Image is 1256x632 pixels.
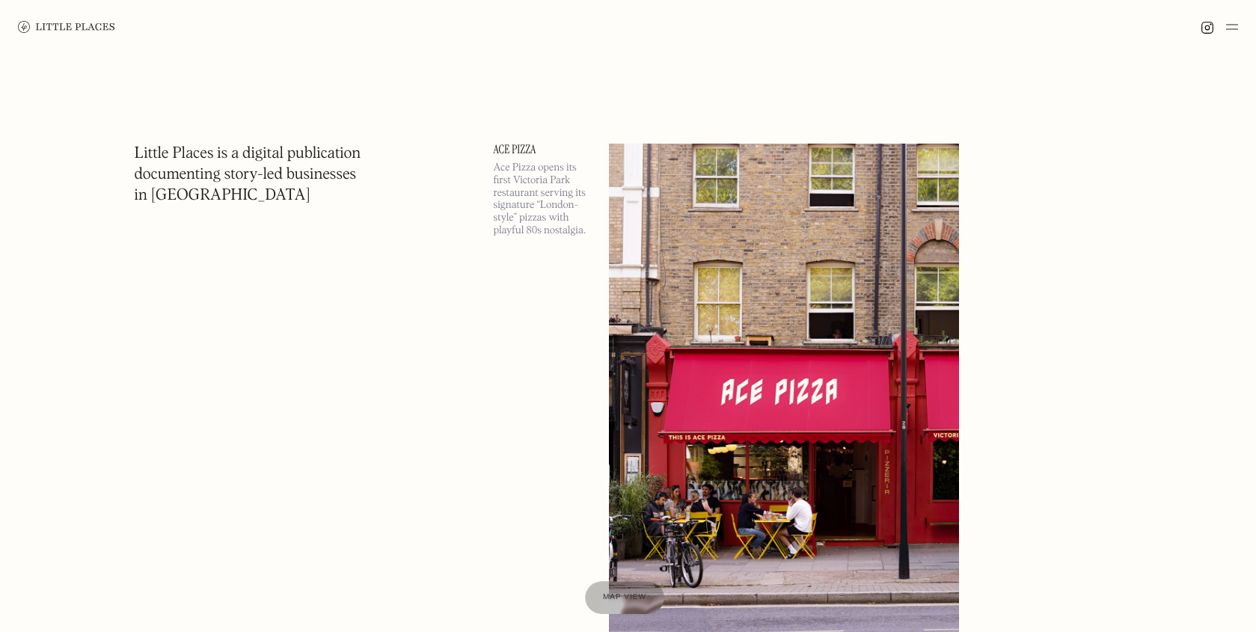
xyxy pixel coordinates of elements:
a: Ace Pizza [494,144,591,156]
span: Map view [603,593,646,601]
h1: Little Places is a digital publication documenting story-led businesses in [GEOGRAPHIC_DATA] [135,144,361,206]
a: Map view [585,581,664,614]
p: Ace Pizza opens its first Victoria Park restaurant serving its signature “London-style” pizzas wi... [494,162,591,237]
